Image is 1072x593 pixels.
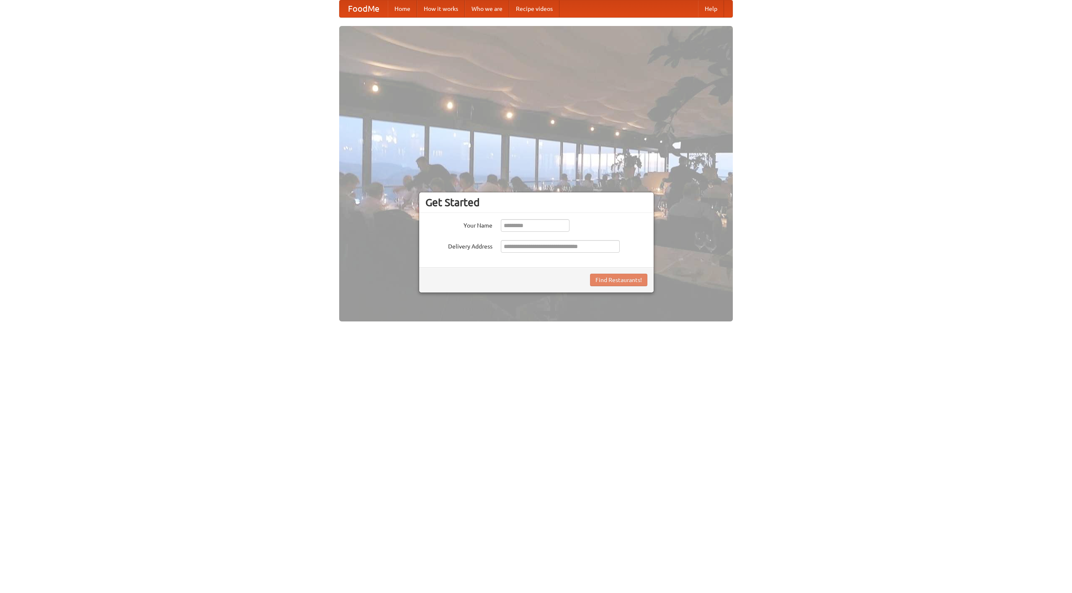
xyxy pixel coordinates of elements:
a: Who we are [465,0,509,17]
a: Help [698,0,724,17]
label: Your Name [425,219,492,230]
label: Delivery Address [425,240,492,251]
button: Find Restaurants! [590,274,647,286]
a: Home [388,0,417,17]
h3: Get Started [425,196,647,209]
a: Recipe videos [509,0,559,17]
a: How it works [417,0,465,17]
a: FoodMe [340,0,388,17]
